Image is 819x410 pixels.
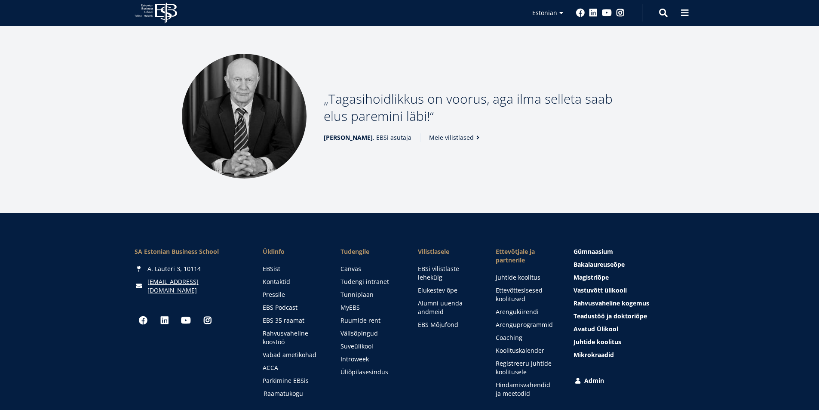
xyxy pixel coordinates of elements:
[574,286,627,294] span: Vastuvõtt ülikooli
[340,290,401,299] a: Tunniplaan
[264,389,324,398] a: Raamatukogu
[496,273,556,282] a: Juhtide koolitus
[574,247,684,256] a: Gümnaasium
[574,351,684,359] a: Mikrokraadid
[263,265,323,273] a: EBSist
[178,312,195,329] a: Youtube
[574,376,684,385] a: Admin
[418,247,479,256] span: Vilistlasele
[263,364,323,372] a: ACCA
[418,286,479,295] a: Elukestev õpe
[574,299,649,307] span: Rahvusvaheline kogemus
[574,247,613,256] span: Gümnaasium
[574,312,684,321] a: Teadustöö ja doktoriõpe
[418,265,479,282] a: EBSi vilistlaste lehekülg
[263,303,323,312] a: EBS Podcast
[574,299,684,308] a: Rahvusvaheline kogemus
[340,368,401,376] a: Üliõpilasesindus
[263,247,323,256] span: Üldinfo
[496,346,556,355] a: Koolituskalender
[340,303,401,312] a: MyEBS
[574,286,684,295] a: Vastuvõtt ülikooli
[263,351,323,359] a: Vabad ametikohad
[135,312,152,329] a: Facebook
[199,312,216,329] a: Instagram
[574,338,621,346] span: Juhtide koolitus
[340,277,401,286] a: Tudengi intranet
[574,260,684,269] a: Bakalaureuseõpe
[429,133,482,142] a: Meie vilistlased
[340,316,401,325] a: Ruumide rent
[496,333,556,342] a: Coaching
[324,90,638,125] p: Tagasihoidlikkus on voorus, aga ilma selleta saab elus paremini läbi!
[263,277,323,286] a: Kontaktid
[574,325,684,333] a: Avatud Ülikool
[147,277,245,295] a: [EMAIL_ADDRESS][DOMAIN_NAME]
[574,312,647,320] span: Teadustöö ja doktoriõpe
[496,359,556,376] a: Registreeru juhtide koolitusele
[574,351,614,359] span: Mikrokraadid
[574,273,609,281] span: Magistriõpe
[496,247,556,265] span: Ettevõtjale ja partnerile
[616,9,625,17] a: Instagram
[496,286,556,303] a: Ettevõttesisesed koolitused
[340,265,401,273] a: Canvas
[135,265,245,273] div: A. Lauteri 3, 10114
[418,321,479,329] a: EBS Mõjufond
[418,299,479,316] a: Alumni uuenda andmeid
[135,247,245,256] div: SA Estonian Business School
[340,329,401,338] a: Välisõpingud
[340,247,401,256] a: Tudengile
[263,376,323,385] a: Parkimine EBSis
[589,9,598,17] a: Linkedin
[324,133,411,142] span: , EBSi asutaja
[263,316,323,325] a: EBS 35 raamat
[340,355,401,364] a: Introweek
[496,308,556,316] a: Arengukiirendi
[574,260,625,268] span: Bakalaureuseõpe
[263,290,323,299] a: Pressile
[602,9,612,17] a: Youtube
[156,312,173,329] a: Linkedin
[496,321,556,329] a: Arenguprogrammid
[263,329,323,346] a: Rahvusvaheline koostöö
[574,325,618,333] span: Avatud Ülikool
[340,342,401,351] a: Suveülikool
[574,338,684,346] a: Juhtide koolitus
[324,133,373,142] strong: [PERSON_NAME]
[576,9,585,17] a: Facebook
[182,54,307,179] img: Madis Habakuk
[574,273,684,282] a: Magistriõpe
[496,381,556,398] a: Hindamisvahendid ja meetodid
